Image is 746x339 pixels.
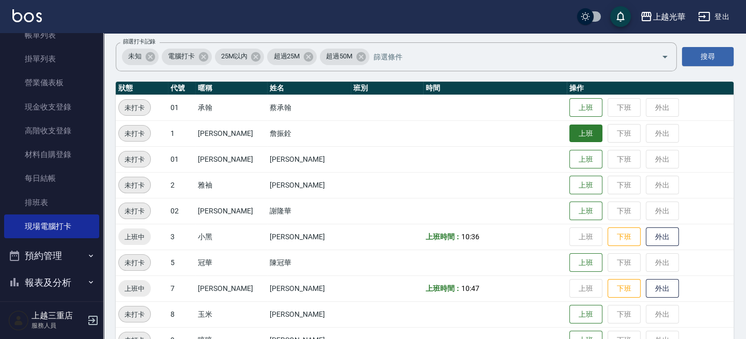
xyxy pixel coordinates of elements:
span: 超過25M [267,51,306,61]
th: 代號 [168,82,195,95]
td: [PERSON_NAME] [195,146,267,172]
button: 預約管理 [4,242,99,269]
span: 未打卡 [119,206,150,217]
button: 上班 [569,150,602,169]
span: 未打卡 [119,309,150,320]
span: 未打卡 [119,102,150,113]
button: 外出 [646,227,679,246]
a: 營業儀表板 [4,71,99,95]
th: 班別 [351,82,423,95]
button: 外出 [646,279,679,298]
span: 25M以內 [215,51,254,61]
a: 現金收支登錄 [4,95,99,119]
td: 3 [168,224,195,250]
a: 排班表 [4,191,99,214]
td: [PERSON_NAME] [267,224,351,250]
td: [PERSON_NAME] [195,120,267,146]
th: 操作 [567,82,734,95]
td: 01 [168,95,195,120]
td: 冠華 [195,250,267,275]
img: Logo [12,9,42,22]
span: 未打卡 [119,154,150,165]
div: 超過25M [267,49,317,65]
p: 服務人員 [32,321,84,330]
span: 10:36 [461,233,479,241]
td: [PERSON_NAME] [267,301,351,327]
button: 下班 [608,279,641,298]
button: 報表及分析 [4,269,99,296]
td: 小黑 [195,224,267,250]
th: 暱稱 [195,82,267,95]
div: 電腦打卡 [162,49,212,65]
button: 上班 [569,176,602,195]
span: 上班中 [118,232,151,242]
span: 未打卡 [119,257,150,268]
a: 掛單列表 [4,47,99,71]
td: [PERSON_NAME] [195,198,267,224]
div: 超過50M [320,49,369,65]
button: 上班 [569,253,602,272]
a: 帳單列表 [4,23,99,47]
button: 客戶管理 [4,296,99,322]
button: 搜尋 [682,47,734,66]
button: 上班 [569,125,602,143]
td: 陳冠華 [267,250,351,275]
td: 7 [168,275,195,301]
td: 02 [168,198,195,224]
h5: 上越三重店 [32,311,84,321]
td: [PERSON_NAME] [267,275,351,301]
button: 登出 [694,7,734,26]
span: 超過50M [320,51,359,61]
td: 謝隆華 [267,198,351,224]
button: 上班 [569,98,602,117]
span: 未打卡 [119,128,150,139]
button: 上班 [569,202,602,221]
th: 時間 [423,82,567,95]
b: 上班時間： [426,233,462,241]
img: Person [8,310,29,331]
button: save [610,6,631,27]
td: [PERSON_NAME] [195,275,267,301]
td: 5 [168,250,195,275]
a: 每日結帳 [4,166,99,190]
td: 1 [168,120,195,146]
td: 詹振銓 [267,120,351,146]
td: 蔡承翰 [267,95,351,120]
th: 姓名 [267,82,351,95]
a: 高階收支登錄 [4,119,99,143]
input: 篩選條件 [371,48,643,66]
button: 上越光華 [636,6,690,27]
div: 25M以內 [215,49,265,65]
b: 上班時間： [426,284,462,292]
td: 2 [168,172,195,198]
div: 上越光華 [652,10,686,23]
label: 篩選打卡記錄 [123,38,156,45]
td: 玉米 [195,301,267,327]
a: 材料自購登錄 [4,143,99,166]
button: 上班 [569,305,602,324]
button: 下班 [608,227,641,246]
span: 電腦打卡 [162,51,201,61]
td: [PERSON_NAME] [267,172,351,198]
td: 8 [168,301,195,327]
td: 雅袖 [195,172,267,198]
span: 上班中 [118,283,151,294]
span: 10:47 [461,284,479,292]
a: 現場電腦打卡 [4,214,99,238]
button: Open [657,49,673,65]
th: 狀態 [116,82,168,95]
span: 未知 [122,51,148,61]
span: 未打卡 [119,180,150,191]
td: 01 [168,146,195,172]
div: 未知 [122,49,159,65]
td: [PERSON_NAME] [267,146,351,172]
td: 承翰 [195,95,267,120]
